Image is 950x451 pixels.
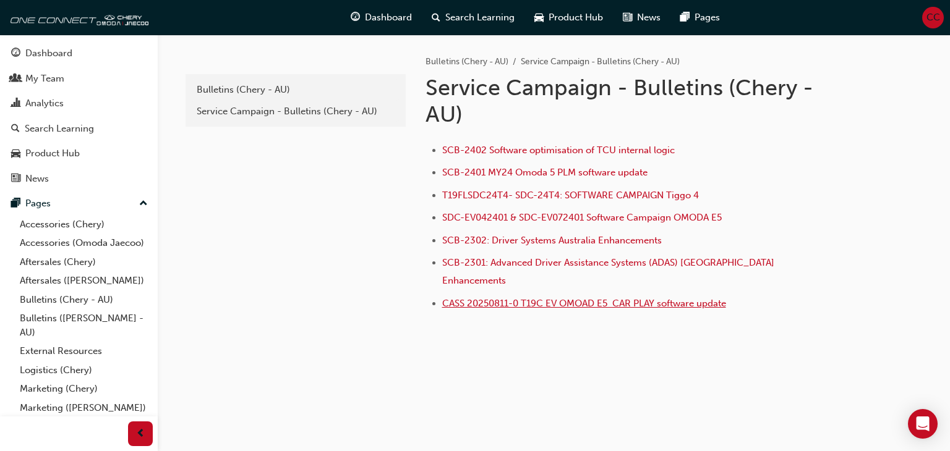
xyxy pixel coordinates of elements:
[549,11,603,25] span: Product Hub
[139,196,148,212] span: up-icon
[11,98,20,109] span: chart-icon
[442,167,648,178] a: SCB-2401 MY24 Omoda 5 PLM software update
[426,74,831,128] h1: Service Campaign - Bulletins (Chery - AU)
[5,192,153,215] button: Pages
[426,56,508,67] a: Bulletins (Chery - AU)
[5,142,153,165] a: Product Hub
[11,174,20,185] span: news-icon
[5,40,153,192] button: DashboardMy TeamAnalyticsSearch LearningProduct HubNews
[5,117,153,140] a: Search Learning
[15,309,153,342] a: Bulletins ([PERSON_NAME] - AU)
[25,96,64,111] div: Analytics
[25,122,94,136] div: Search Learning
[534,10,544,25] span: car-icon
[637,11,661,25] span: News
[25,146,80,161] div: Product Hub
[5,167,153,190] a: News
[341,5,422,30] a: guage-iconDashboard
[15,361,153,380] a: Logistics (Chery)
[15,290,153,310] a: Bulletins (Chery - AU)
[25,196,51,211] div: Pages
[442,235,662,246] a: SCB-2302: Driver Systems Australia Enhancements
[442,298,726,309] a: CASS 20250811-0 T19C EV OMOAD E5 CAR PLAY software update
[365,11,412,25] span: Dashboard
[11,48,20,59] span: guage-icon
[442,190,699,201] a: T19FLSDC24T4- SDC-24T4: SOFTWARE CAMPAIGN Tiggo 4
[197,83,395,97] div: Bulletins (Chery - AU)
[15,234,153,253] a: Accessories (Omoda Jaecoo)
[521,55,680,69] li: Service Campaign - Bulletins (Chery - AU)
[190,79,401,101] a: Bulletins (Chery - AU)
[442,257,777,286] a: SCB-2301: Advanced Driver Assistance Systems (ADAS) [GEOGRAPHIC_DATA] Enhancements
[445,11,515,25] span: Search Learning
[15,398,153,418] a: Marketing ([PERSON_NAME])
[5,42,153,65] a: Dashboard
[11,198,20,209] span: pages-icon
[5,92,153,115] a: Analytics
[190,101,401,122] a: Service Campaign - Bulletins (Chery - AU)
[442,145,675,156] a: SCB-2402 Software optimisation of TCU internal logic
[908,409,938,439] div: Open Intercom Messenger
[25,46,72,61] div: Dashboard
[680,10,690,25] span: pages-icon
[15,253,153,272] a: Aftersales (Chery)
[432,10,440,25] span: search-icon
[926,11,940,25] span: CC
[613,5,670,30] a: news-iconNews
[11,74,20,85] span: people-icon
[6,5,148,30] img: oneconnect
[623,10,632,25] span: news-icon
[695,11,720,25] span: Pages
[136,426,145,442] span: prev-icon
[422,5,524,30] a: search-iconSearch Learning
[15,379,153,398] a: Marketing (Chery)
[15,342,153,361] a: External Resources
[11,148,20,159] span: car-icon
[15,215,153,234] a: Accessories (Chery)
[922,7,944,28] button: CC
[11,124,20,135] span: search-icon
[670,5,730,30] a: pages-iconPages
[25,72,64,86] div: My Team
[15,271,153,290] a: Aftersales ([PERSON_NAME])
[524,5,613,30] a: car-iconProduct Hub
[25,172,49,186] div: News
[351,10,360,25] span: guage-icon
[5,67,153,90] a: My Team
[197,104,395,119] div: Service Campaign - Bulletins (Chery - AU)
[442,212,722,223] a: SDC-EV042401 & SDC-EV072401 Software Campaign OMODA E5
